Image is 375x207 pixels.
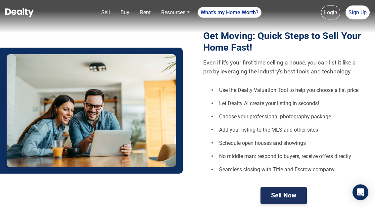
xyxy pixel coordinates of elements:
a: Sign Up [346,6,370,20]
p: Even if it's your first time selling a house, you can list it like a pro by leveraging the indust... [203,59,365,76]
a: Sell [99,6,113,19]
a: Buy [118,6,132,19]
a: Rent [137,6,153,19]
img: Couple looking at laptop [7,55,176,167]
img: Dealty - Buy, Sell & Rent Homes [5,8,34,18]
a: What's my Home Worth? [198,7,261,18]
a: Resources [159,6,192,19]
li: Seamless closing with Title and Escrow company [211,163,365,177]
button: Sell Now [260,187,307,205]
li: Add your listing to the MLS and other sites [211,124,365,137]
h1: Get Moving: Quick Steps to Sell Your Home Fast! [203,30,365,53]
li: Use the Dealty Valuation Tool to help you choose a list price [211,84,365,97]
li: No middle man: respond to buyers, receive offers directly [211,150,365,163]
a: Login [321,6,340,20]
iframe: BigID CMP Widget [3,189,22,207]
div: Open Intercom Messenger [352,185,368,200]
li: Let Dealty AI create your listing in seconds! [211,97,365,110]
li: Schedule open houses and showings [211,137,365,150]
li: Choose your professional photography package [211,110,365,124]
